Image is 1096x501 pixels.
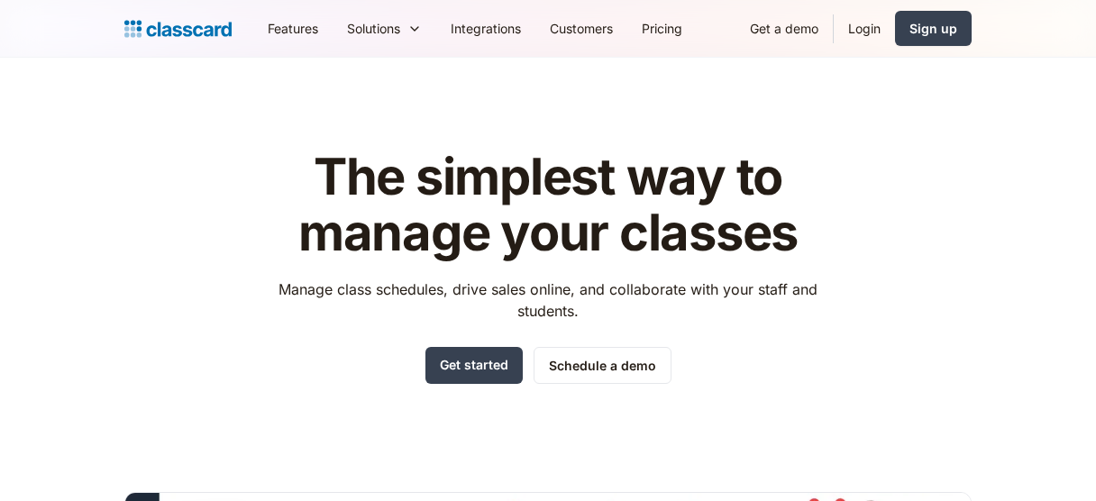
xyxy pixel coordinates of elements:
a: Get a demo [735,8,833,49]
a: Features [253,8,333,49]
a: Schedule a demo [534,347,671,384]
a: Sign up [895,11,972,46]
h1: The simplest way to manage your classes [262,150,835,260]
p: Manage class schedules, drive sales online, and collaborate with your staff and students. [262,278,835,322]
a: home [124,16,232,41]
a: Pricing [627,8,697,49]
a: Integrations [436,8,535,49]
a: Customers [535,8,627,49]
a: Get started [425,347,523,384]
div: Sign up [909,19,957,38]
a: Login [834,8,895,49]
div: Solutions [347,19,400,38]
div: Solutions [333,8,436,49]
